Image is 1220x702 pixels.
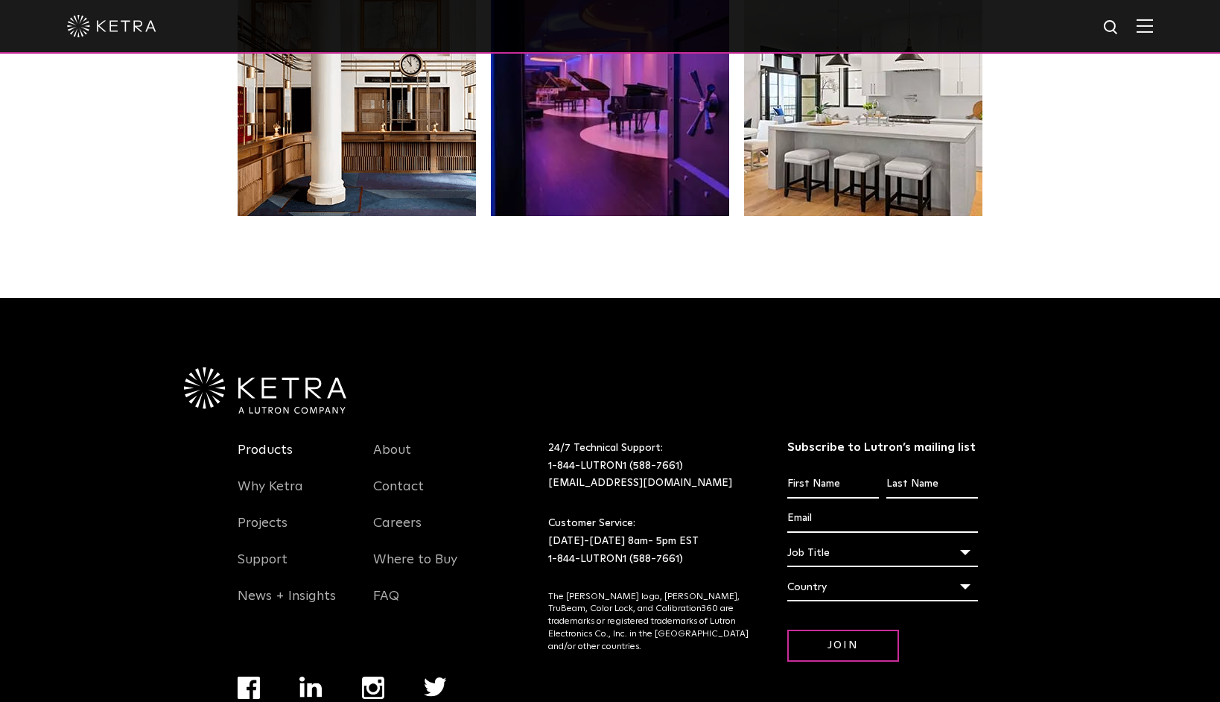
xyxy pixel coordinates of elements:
[424,677,447,697] img: twitter
[238,551,287,586] a: Support
[886,470,978,499] input: Last Name
[67,15,156,37] img: ketra-logo-2019-white
[373,440,486,622] div: Navigation Menu
[373,551,457,586] a: Where to Buy
[548,478,732,488] a: [EMAIL_ADDRESS][DOMAIN_NAME]
[373,442,411,476] a: About
[787,505,979,533] input: Email
[238,588,336,622] a: News + Insights
[548,554,683,564] a: 1-844-LUTRON1 (588-7661)
[1137,19,1153,33] img: Hamburger%20Nav.svg
[548,440,750,493] p: 24/7 Technical Support:
[299,677,323,698] img: linkedin
[787,470,879,499] input: First Name
[787,440,979,455] h3: Subscribe to Lutron’s mailing list
[1102,19,1121,37] img: search icon
[548,461,683,471] a: 1-844-LUTRON1 (588-7661)
[787,630,899,662] input: Join
[787,573,979,601] div: Country
[238,515,287,549] a: Projects
[787,539,979,567] div: Job Title
[238,677,260,699] img: facebook
[238,478,303,513] a: Why Ketra
[548,515,750,568] p: Customer Service: [DATE]-[DATE] 8am- 5pm EST
[238,440,351,622] div: Navigation Menu
[373,588,399,622] a: FAQ
[362,677,384,699] img: instagram
[373,515,422,549] a: Careers
[184,367,346,414] img: Ketra-aLutronCo_White_RGB
[238,442,293,476] a: Products
[373,478,424,513] a: Contact
[548,591,750,654] p: The [PERSON_NAME] logo, [PERSON_NAME], TruBeam, Color Lock, and Calibration360 are trademarks or ...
